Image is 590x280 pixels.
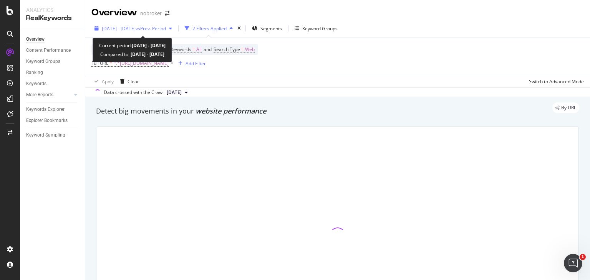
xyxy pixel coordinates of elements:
[260,25,282,32] span: Segments
[102,78,114,85] div: Apply
[128,78,139,85] div: Clear
[91,22,175,35] button: [DATE] - [DATE]vsPrev. Period
[245,44,255,55] span: Web
[26,35,45,43] div: Overview
[171,46,191,53] span: Keywords
[241,46,244,53] span: =
[104,89,164,96] div: Data crossed with the Crawl
[26,105,65,114] div: Keywords Explorer
[26,131,65,139] div: Keyword Sampling
[182,22,236,35] button: 2 Filters Applied
[26,46,71,54] div: Content Performance
[564,254,582,272] iframe: Intercom live chat
[26,80,46,88] div: Keywords
[100,50,164,59] div: Compared to:
[26,80,80,88] a: Keywords
[26,105,80,114] a: Keywords Explorer
[102,25,136,32] span: [DATE] - [DATE]
[561,105,576,110] span: By URL
[292,22,341,35] button: Keyword Groups
[26,58,60,66] div: Keyword Groups
[175,59,206,68] button: Add Filter
[165,11,169,16] div: arrow-right-arrow-left
[91,60,108,66] span: Full URL
[109,60,112,66] span: =
[302,25,338,32] div: Keyword Groups
[117,75,139,87] button: Clear
[167,89,182,96] span: 2024 Mar. 4th
[91,75,114,87] button: Apply
[236,25,242,32] div: times
[26,58,80,66] a: Keyword Groups
[552,102,579,113] div: legacy label
[164,88,191,97] button: [DATE]
[26,117,68,125] div: Explorer Bookmarks
[214,46,240,53] span: Search Type
[196,44,202,55] span: All
[129,51,164,58] b: [DATE] - [DATE]
[526,75,584,87] button: Switch to Advanced Mode
[204,46,212,53] span: and
[99,41,166,50] div: Current period:
[192,25,227,32] div: 2 Filters Applied
[580,254,586,260] span: 1
[26,46,80,54] a: Content Performance
[26,69,80,77] a: Ranking
[26,91,72,99] a: More Reports
[529,78,584,85] div: Switch to Advanced Mode
[91,6,137,19] div: Overview
[26,14,79,23] div: RealKeywords
[26,91,53,99] div: More Reports
[26,6,79,14] div: Analytics
[26,131,80,139] a: Keyword Sampling
[26,35,80,43] a: Overview
[113,58,169,69] span: ^.*[URL][DOMAIN_NAME]
[132,42,166,49] b: [DATE] - [DATE]
[192,46,195,53] span: =
[140,10,162,17] div: nobroker
[26,117,80,125] a: Explorer Bookmarks
[186,60,206,67] div: Add Filter
[249,22,285,35] button: Segments
[26,69,43,77] div: Ranking
[136,25,166,32] span: vs Prev. Period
